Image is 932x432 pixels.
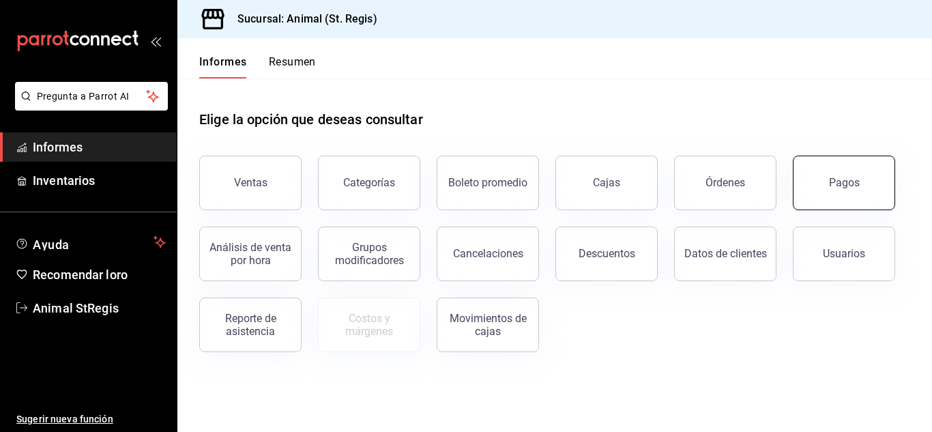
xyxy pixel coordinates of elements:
button: Contrata inventarios para ver este informe [318,298,420,352]
font: Reporte de asistencia [225,312,276,338]
font: Recomendar loro [33,268,128,282]
font: Boleto promedio [448,176,527,189]
button: Grupos modificadores [318,227,420,281]
font: Costos y márgenes [345,312,393,338]
font: Ventas [234,176,267,189]
font: Pagos [829,176,860,189]
button: Boleto promedio [437,156,539,210]
font: Sucursal: Animal (St. Regis) [237,12,377,25]
button: Usuarios [793,227,895,281]
font: Análisis de venta por hora [209,241,291,267]
font: Descuentos [579,247,635,260]
font: Cancelaciones [453,247,523,260]
button: Cancelaciones [437,227,539,281]
button: Reporte de asistencia [199,298,302,352]
font: Usuarios [823,247,865,260]
button: Pregunta a Parrot AI [15,82,168,111]
button: Descuentos [555,227,658,281]
font: Animal StRegis [33,301,119,315]
button: Datos de clientes [674,227,776,281]
font: Pregunta a Parrot AI [37,91,130,102]
font: Resumen [269,55,316,68]
button: Órdenes [674,156,776,210]
a: Pregunta a Parrot AI [10,99,168,113]
font: Grupos modificadores [335,241,404,267]
font: Categorías [343,176,395,189]
font: Cajas [593,176,621,189]
font: Elige la opción que deseas consultar [199,111,423,128]
button: Movimientos de cajas [437,298,539,352]
font: Informes [33,140,83,154]
a: Cajas [555,156,658,210]
font: Datos de clientes [684,247,767,260]
button: Análisis de venta por hora [199,227,302,281]
font: Ayuda [33,237,70,252]
button: Categorías [318,156,420,210]
button: Ventas [199,156,302,210]
font: Informes [199,55,247,68]
font: Sugerir nueva función [16,414,113,424]
font: Movimientos de cajas [450,312,527,338]
button: abrir_cajón_menú [150,35,161,46]
font: Órdenes [705,176,745,189]
font: Inventarios [33,173,95,188]
div: pestañas de navegación [199,55,316,78]
button: Pagos [793,156,895,210]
